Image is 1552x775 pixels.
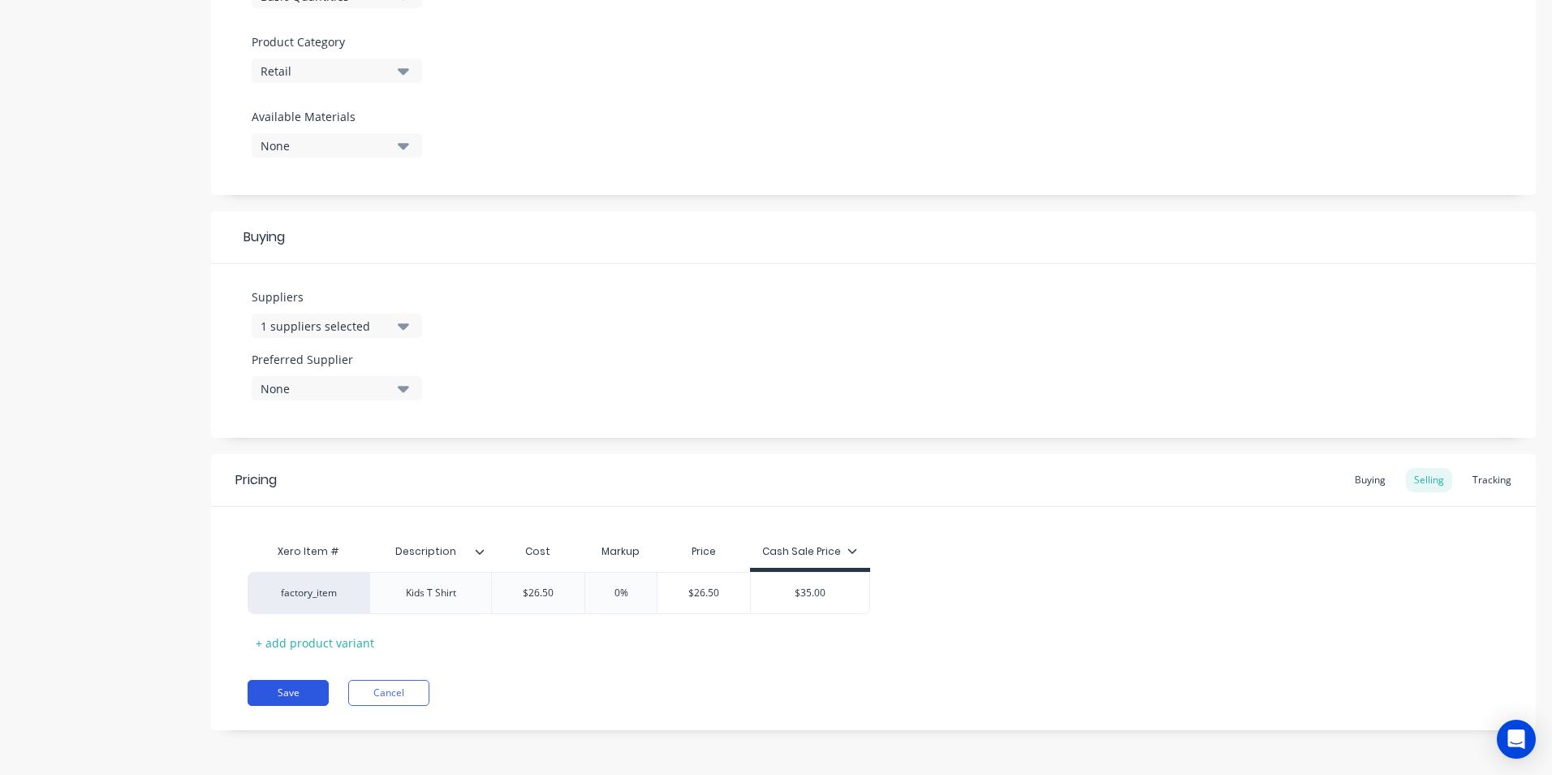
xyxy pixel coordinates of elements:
div: $35.00 [751,573,869,613]
button: Save [248,680,329,706]
div: Retail [261,63,390,80]
button: 1 suppliers selected [252,314,422,338]
div: Cost [491,535,584,568]
div: None [261,137,390,154]
div: Pricing [235,470,277,490]
div: Markup [584,535,657,568]
div: Buying [211,211,1536,264]
div: Price [657,535,750,568]
div: Buying [1347,468,1394,492]
button: Cancel [348,680,429,706]
div: + add product variant [248,630,382,656]
div: Kids T Shirt [390,582,472,604]
div: $26.50 [492,573,584,613]
button: None [252,376,422,400]
div: 1 suppliers selected [261,318,390,335]
div: Xero Item # [248,535,369,568]
label: Product Category [252,33,414,50]
div: Open Intercom Messenger [1497,720,1536,759]
div: Description [369,535,491,568]
div: Tracking [1464,468,1520,492]
label: Preferred Supplier [252,351,422,368]
div: factory_itemKids T Shirt$26.500%$26.50$35.00 [248,572,870,614]
label: Available Materials [252,108,422,125]
label: Suppliers [252,288,422,305]
div: $26.50 [657,573,750,613]
div: Selling [1406,468,1452,492]
button: Retail [252,58,422,83]
button: None [252,133,422,158]
div: Description [369,531,481,572]
div: None [261,380,390,397]
div: factory_item [264,586,353,600]
div: 0% [580,573,662,613]
div: Cash Sale Price [762,544,857,559]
